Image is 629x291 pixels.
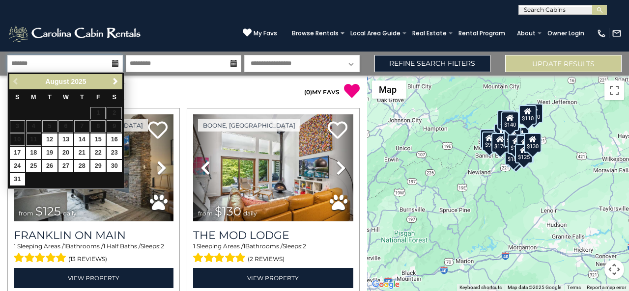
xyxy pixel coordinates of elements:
span: Thursday [80,94,84,101]
a: Add to favorites [148,120,168,141]
a: Franklin On Main [14,229,173,242]
a: My Favs [243,28,277,38]
a: 20 [58,147,74,159]
div: $110 [519,105,537,125]
a: Browse Rentals [287,26,343,40]
a: Boone, [GEOGRAPHIC_DATA] [198,119,300,132]
a: 28 [74,160,89,172]
button: Map camera controls [604,260,624,279]
a: 16 [107,133,122,146]
a: Rental Program [454,26,510,40]
img: phone-regular-white.png [597,28,606,38]
a: The Mod Lodge [193,229,353,242]
span: ( ) [304,88,312,96]
a: 12 [42,133,57,146]
span: Tuesday [48,94,52,101]
span: 2025 [71,78,86,85]
img: White-1-2.png [7,24,143,43]
a: Report a map error [587,285,626,290]
div: $85 [480,129,495,148]
div: $170 [492,133,510,153]
img: mail-regular-white.png [612,28,622,38]
a: Add to favorites [328,120,347,141]
div: $155 [507,147,525,167]
span: daily [63,210,77,217]
div: $125 [515,143,533,163]
span: daily [243,210,257,217]
span: $125 [35,204,61,218]
span: (13 reviews) [68,253,107,265]
a: 31 [10,173,25,185]
span: Next [112,78,119,85]
div: $180 [505,146,523,165]
button: Change map style [372,80,406,99]
a: Local Area Guide [345,26,405,40]
span: (2 reviews) [248,253,285,265]
button: Toggle fullscreen view [604,80,624,100]
a: View Property [193,268,353,288]
a: 24 [10,160,25,172]
span: 1 [64,242,66,250]
span: $130 [215,204,241,218]
span: Saturday [113,94,116,101]
div: Sleeping Areas / Bathrooms / Sleeps: [193,242,353,265]
div: Sleeping Areas / Bathrooms / Sleeps: [14,242,173,265]
button: Keyboard shortcuts [459,284,502,291]
a: Owner Login [543,26,589,40]
span: 1 [193,242,195,250]
span: Map [379,84,397,95]
img: thumbnail_167016859.jpeg [193,114,353,221]
a: 25 [26,160,41,172]
span: 2 [303,242,306,250]
a: Next [109,76,121,88]
a: 17 [10,147,25,159]
a: 27 [58,160,74,172]
span: Friday [96,94,100,101]
div: $185 [497,109,515,129]
a: Real Estate [407,26,452,40]
span: from [19,210,33,217]
a: View Property [14,268,173,288]
a: 14 [74,133,89,146]
img: Google [370,278,402,291]
a: (0)MY FAVS [304,88,340,96]
div: $165 [508,134,526,154]
span: Map data ©2025 Google [508,285,561,290]
span: 0 [306,88,310,96]
a: About [512,26,541,40]
span: 1 [243,242,245,250]
span: from [198,210,213,217]
a: 21 [74,147,89,159]
span: 1 [14,242,16,250]
a: 15 [90,133,106,146]
span: My Favs [254,29,277,38]
div: $170 [525,104,543,123]
div: $140 [501,111,519,131]
button: Update Results [505,55,622,72]
span: August [45,78,69,85]
div: $175 [504,127,521,146]
a: 30 [107,160,122,172]
a: Refine Search Filters [374,55,491,72]
span: 1 Half Baths / [103,242,141,250]
a: 22 [90,147,106,159]
a: 13 [58,133,74,146]
a: Open this area in Google Maps (opens a new window) [370,278,402,291]
div: $130 [524,133,542,153]
span: Wednesday [63,94,69,101]
a: 19 [42,147,57,159]
span: Monday [31,94,36,101]
div: $90 [483,131,497,151]
a: 26 [42,160,57,172]
span: Sunday [15,94,19,101]
a: 23 [107,147,122,159]
span: 2 [161,242,164,250]
a: Terms [567,285,581,290]
a: 29 [90,160,106,172]
a: 18 [26,147,41,159]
